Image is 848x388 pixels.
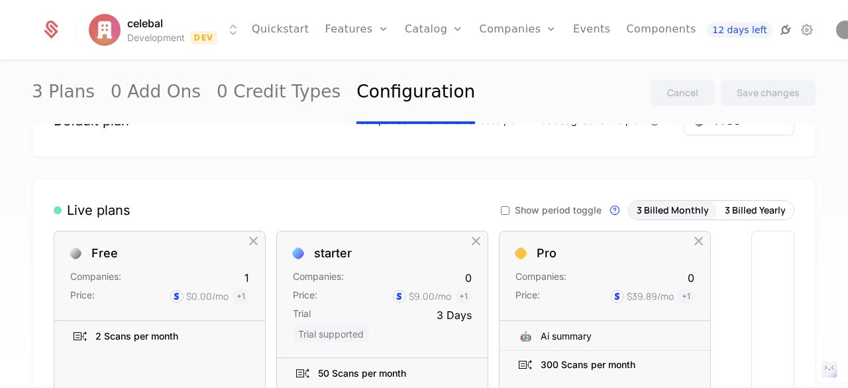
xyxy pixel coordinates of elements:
[720,80,816,106] button: Save changes
[799,22,815,38] a: Settings
[684,356,700,373] div: Hide Entitlement
[737,86,800,99] div: Save changes
[515,289,540,304] div: Price:
[515,326,535,346] div: 🤖
[717,201,794,220] button: 3 Billed Yearly
[318,369,406,378] div: 50 Scans per month
[70,289,95,304] div: Price:
[541,360,635,369] div: 300 Scans per month
[541,330,592,343] div: Ai summary
[651,80,715,106] button: Cancel
[778,22,794,38] a: Integrations
[293,307,311,323] div: Trial
[500,322,710,351] div: 🤖Ai summary
[54,322,265,350] div: 2 Scans per month
[629,201,717,220] button: 3 Billed Monthly
[93,15,241,44] button: Select environment
[70,270,121,286] div: Companies:
[537,247,556,259] div: Pro
[54,201,131,220] div: Live plans
[515,270,566,286] div: Companies:
[91,247,118,259] div: Free
[684,328,700,345] div: Hide Entitlement
[455,289,472,304] span: + 1
[461,365,477,382] div: Hide Entitlement
[409,290,451,303] div: $9.00 /mo
[465,270,472,286] div: 0
[293,289,317,304] div: Price:
[190,31,217,44] span: Dev
[233,289,249,304] span: + 1
[111,62,201,124] a: 0 Add Ons
[127,15,163,31] span: celebal
[95,332,178,341] div: 2 Scans per month
[89,14,121,46] img: celebal
[515,206,602,215] span: Show period toggle
[667,86,698,99] div: Cancel
[127,31,185,44] div: Development
[186,290,229,303] div: $0.00 /mo
[293,270,344,286] div: Companies:
[707,22,772,38] a: 12 days left
[356,62,475,124] a: Configuration
[678,289,694,304] span: + 1
[293,326,369,342] span: Trial supported
[217,62,341,124] a: 0 Credit Types
[32,62,95,124] a: 3 Plans
[627,290,674,303] div: $39.89 /mo
[314,247,352,259] div: starter
[437,307,472,323] div: 3 Days
[244,270,249,286] div: 1
[688,270,694,286] div: 0
[500,351,710,379] div: 300 Scans per month
[277,359,488,387] div: 50 Scans per month
[238,328,254,345] div: Hide Entitlement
